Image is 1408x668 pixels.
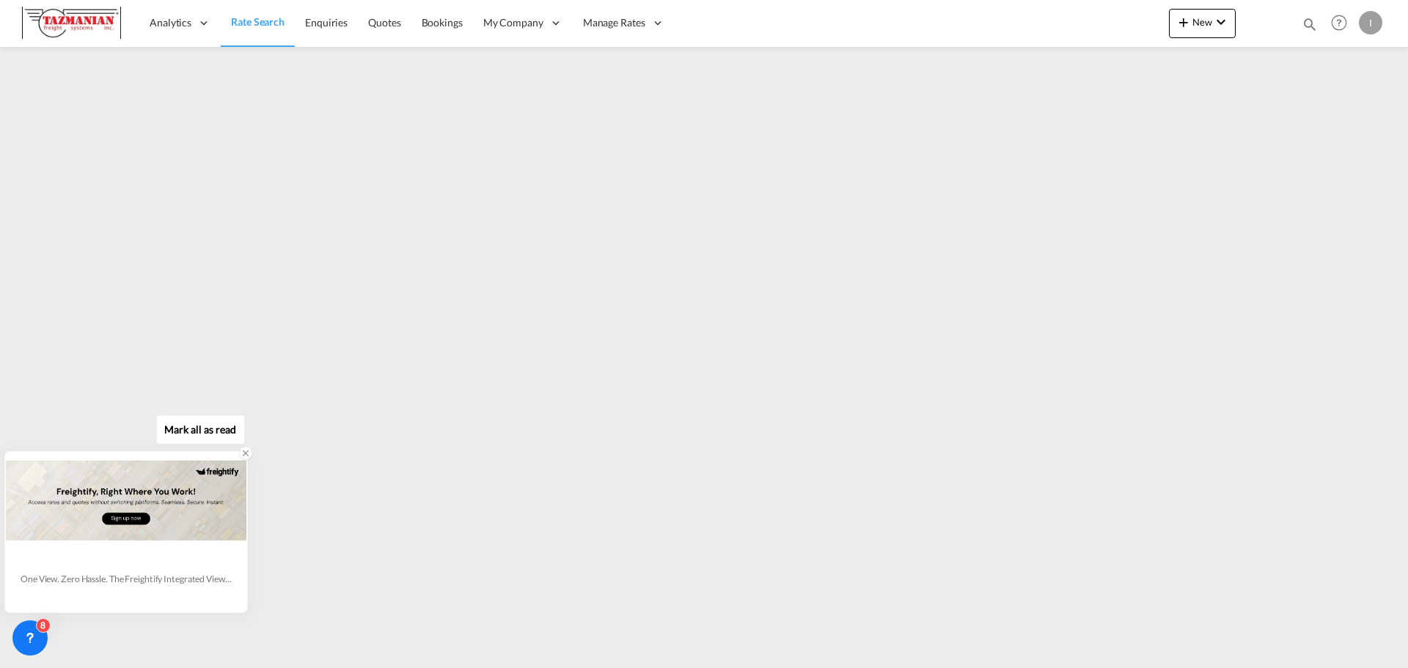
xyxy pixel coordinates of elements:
span: Help [1327,10,1352,35]
span: Enquiries [305,16,348,29]
button: icon-plus 400-fgNewicon-chevron-down [1169,9,1236,38]
img: a292c8e082cb11ee87a80f50be6e15c3.JPG [22,7,121,40]
iframe: Chat [11,591,62,646]
span: New [1175,16,1230,28]
span: Rate Search [231,15,285,28]
div: Help [1327,10,1359,37]
div: I [1359,11,1382,34]
div: icon-magnify [1302,16,1318,38]
span: Analytics [150,15,191,30]
span: Manage Rates [583,15,645,30]
md-icon: icon-magnify [1302,16,1318,32]
span: My Company [483,15,543,30]
md-icon: icon-plus 400-fg [1175,13,1192,31]
md-icon: icon-chevron-down [1212,13,1230,31]
span: Bookings [422,16,463,29]
span: Quotes [368,16,400,29]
